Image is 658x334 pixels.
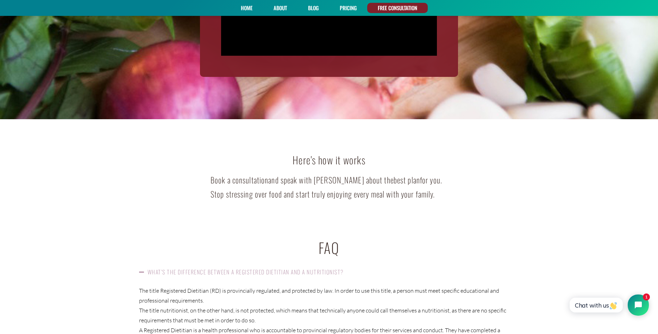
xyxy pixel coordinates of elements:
a: PRICING [337,3,359,13]
h1: FAQ [132,238,526,257]
a: About [271,3,289,13]
iframe: Tidio Chat [562,289,655,322]
span: best plan [394,174,420,186]
a: What’s the difference between a registered dietitian and a nutritionist? [148,268,344,276]
div: What’s the difference between a registered dietitian and a nutritionist? [132,264,526,280]
a: Book a consultation [211,174,268,186]
p: The title Registered Dietitian (RD) is provincially regulated, and protected by law. In order to ... [139,286,519,305]
a: Home [238,3,255,13]
h4: and speak with [PERSON_NAME] about the for you. Stop stressing over food and start truly enjoying... [211,173,447,201]
a: FREE CONSULTATION [375,3,420,13]
p: The title nutritionist, on the other hand, is not protected, which means that technically anyone ... [139,305,519,325]
a: Blog [306,3,321,13]
h2: Here's how it works [211,151,447,169]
